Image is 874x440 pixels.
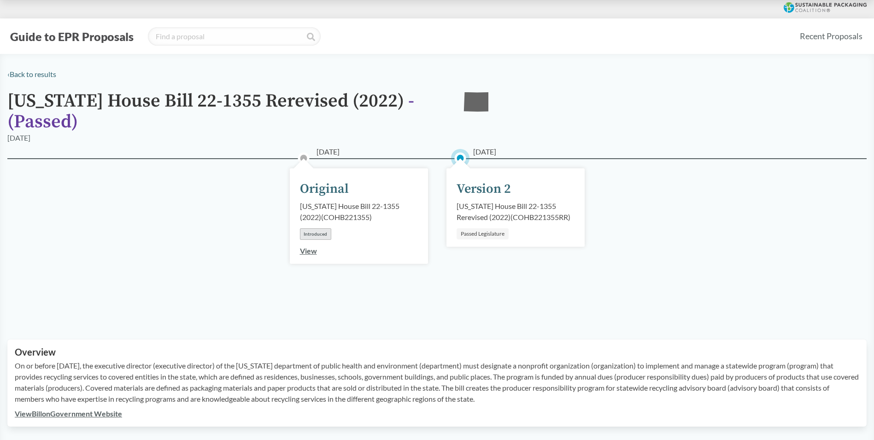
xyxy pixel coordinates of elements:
span: - ( Passed ) [7,89,414,133]
p: On or before [DATE], the executive director (executive director) of the [US_STATE] department of ... [15,360,859,404]
a: ‹Back to results [7,70,56,78]
div: Introduced [300,228,331,240]
button: Guide to EPR Proposals [7,29,136,44]
a: Recent Proposals [796,26,867,47]
div: Version 2 [457,179,511,199]
a: ViewBillonGovernment Website [15,409,122,418]
div: [US_STATE] House Bill 22-1355 (2022) ( COHB221355 ) [300,201,418,223]
span: [DATE] [317,146,340,157]
div: [DATE] [7,132,30,143]
div: Original [300,179,349,199]
div: [US_STATE] House Bill 22-1355 Rerevised (2022) ( COHB221355RR ) [457,201,575,223]
h1: [US_STATE] House Bill 22-1355 Rerevised (2022) [7,91,450,132]
a: View [300,246,317,255]
div: Passed Legislature [457,228,509,239]
span: [DATE] [473,146,496,157]
input: Find a proposal [148,27,321,46]
h2: Overview [15,347,859,357]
